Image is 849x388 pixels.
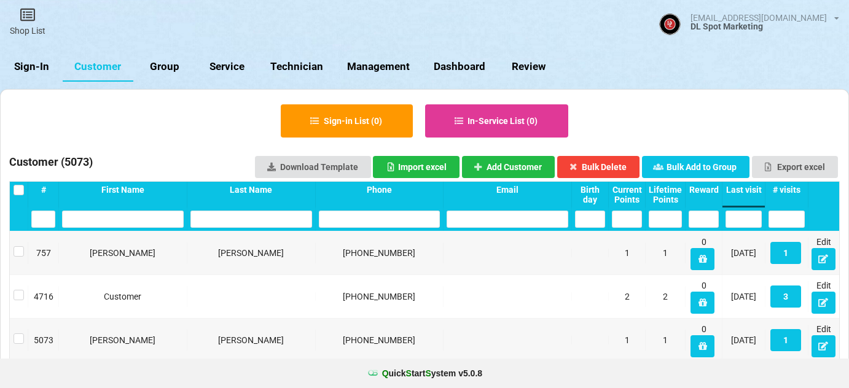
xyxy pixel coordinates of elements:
div: [EMAIL_ADDRESS][DOMAIN_NAME] [691,14,827,22]
span: S [406,368,412,378]
button: Bulk Add to Group [642,156,750,178]
div: 1 [649,247,682,259]
span: S [425,368,431,378]
a: Group [133,52,196,82]
div: 2 [649,290,682,303]
div: # visits [769,185,805,195]
div: [PERSON_NAME] [62,334,184,346]
div: 1 [612,247,642,259]
button: 3 [770,285,801,308]
div: 0 [689,279,719,314]
div: Edit [812,279,836,314]
a: Management [335,52,422,82]
button: Sign-in List (0) [281,104,413,138]
img: favicon.ico [367,367,379,379]
div: Customer [62,290,184,303]
div: [PERSON_NAME] [62,247,184,259]
a: Technician [259,52,335,82]
div: Reward [689,185,719,195]
div: Email [447,185,568,195]
div: First Name [62,185,184,195]
div: # [31,185,55,195]
div: [PERSON_NAME] [190,334,312,346]
div: [DATE] [726,334,762,346]
button: 1 [770,242,801,264]
div: [PHONE_NUMBER] [319,247,440,259]
div: Edit [812,323,836,357]
div: Current Points [612,185,642,204]
div: Import excel [386,163,447,171]
a: Download Template [255,156,371,178]
div: Birth day [575,185,605,204]
span: Q [382,368,389,378]
div: Phone [319,185,440,195]
div: 1 [649,334,682,346]
div: Last Name [190,185,312,195]
div: 0 [689,323,719,357]
button: Add Customer [462,156,555,178]
div: [PHONE_NUMBER] [319,290,440,303]
button: In-Service List (0) [425,104,569,138]
a: Dashboard [422,52,498,82]
button: Import excel [373,156,460,178]
div: Lifetime Points [649,185,682,204]
div: DL Spot Marketing [691,22,839,31]
a: Service [196,52,259,82]
div: Last visit [726,185,762,195]
div: Edit [812,236,836,270]
b: uick tart ystem v 5.0.8 [382,367,482,379]
div: 2 [612,290,642,303]
button: Export excel [752,156,838,178]
div: 4716 [31,290,55,303]
div: [DATE] [726,290,762,303]
div: [PERSON_NAME] [190,247,312,259]
img: ACg8ocJBJY4Ud2iSZOJ0dI7f7WKL7m7EXPYQEjkk1zIsAGHMA41r1c4--g=s96-c [659,14,681,35]
a: Review [497,52,560,82]
button: 1 [770,329,801,351]
div: 0 [689,236,719,270]
a: Customer [63,52,133,82]
button: Bulk Delete [557,156,640,178]
div: 757 [31,247,55,259]
div: [DATE] [726,247,762,259]
div: [PHONE_NUMBER] [319,334,440,346]
h3: Customer ( 5073 ) [9,155,93,173]
div: 1 [612,334,642,346]
div: 5073 [31,334,55,346]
